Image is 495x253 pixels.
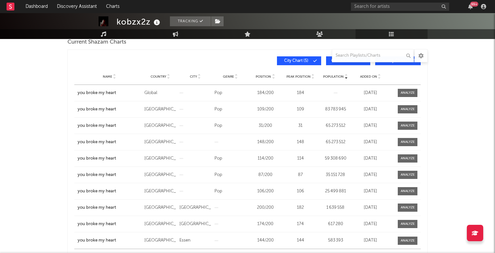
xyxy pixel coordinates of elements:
[78,172,141,178] a: you broke my heart
[78,139,141,146] a: you broke my heart
[78,221,141,227] a: you broke my heart
[144,188,176,195] div: [GEOGRAPHIC_DATA]
[151,75,166,79] span: Country
[179,237,211,244] div: Essen
[332,49,414,62] input: Search Playlists/Charts
[249,139,281,146] div: 148 / 200
[223,75,234,79] span: Genre
[144,172,176,178] div: [GEOGRAPHIC_DATA]
[78,155,141,162] a: you broke my heart
[468,4,473,9] button: 99+
[67,38,126,46] span: Current Shazam Charts
[214,155,246,162] div: Pop
[78,204,141,211] a: you broke my heart
[281,59,311,63] span: City Chart ( 5 )
[320,221,351,227] div: 617 280
[144,155,176,162] div: [GEOGRAPHIC_DATA]
[179,204,211,211] div: [GEOGRAPHIC_DATA]
[144,237,176,244] div: [GEOGRAPHIC_DATA]
[320,204,351,211] div: 1 639 558
[284,188,316,195] div: 106
[78,188,141,195] a: you broke my heart
[214,123,246,129] div: Pop
[144,221,176,227] div: [GEOGRAPHIC_DATA]
[249,188,281,195] div: 106 / 200
[355,221,386,227] div: [DATE]
[470,2,478,7] div: 99 +
[190,75,197,79] span: City
[351,3,449,11] input: Search for artists
[249,155,281,162] div: 114 / 200
[117,16,162,27] div: kobzx2z
[330,59,360,63] span: Genre Chart ( 6 )
[284,139,316,146] div: 148
[355,204,386,211] div: [DATE]
[214,90,246,96] div: Pop
[78,237,141,244] a: you broke my heart
[284,155,316,162] div: 114
[360,75,377,79] span: Added On
[320,172,351,178] div: 35 151 728
[320,139,351,146] div: 65 273 512
[320,237,351,244] div: 583 393
[214,188,246,195] div: Pop
[355,90,386,96] div: [DATE]
[323,75,344,79] span: Population
[320,155,351,162] div: 59 308 690
[284,237,316,244] div: 144
[320,188,351,195] div: 25 499 881
[249,204,281,211] div: 200 / 200
[277,56,321,65] button: City Chart(5)
[355,237,386,244] div: [DATE]
[249,123,281,129] div: 31 / 200
[103,75,112,79] span: Name
[78,106,141,113] a: you broke my heart
[179,221,211,227] div: [GEOGRAPHIC_DATA]
[249,106,281,113] div: 109 / 200
[144,204,176,211] div: [GEOGRAPHIC_DATA]
[256,75,271,79] span: Position
[144,90,176,96] div: Global
[144,106,176,113] div: [GEOGRAPHIC_DATA]
[144,139,176,146] div: [GEOGRAPHIC_DATA]
[355,106,386,113] div: [DATE]
[355,139,386,146] div: [DATE]
[284,204,316,211] div: 182
[214,106,246,113] div: Pop
[326,56,370,65] button: Genre Chart(6)
[170,16,211,26] button: Tracking
[144,123,176,129] div: [GEOGRAPHIC_DATA]
[284,123,316,129] div: 31
[284,172,316,178] div: 87
[320,123,351,129] div: 65 273 512
[355,155,386,162] div: [DATE]
[355,123,386,129] div: [DATE]
[284,221,316,227] div: 174
[249,221,281,227] div: 174 / 200
[355,172,386,178] div: [DATE]
[284,106,316,113] div: 109
[78,90,141,96] a: you broke my heart
[78,123,141,129] a: you broke my heart
[284,90,316,96] div: 184
[286,75,311,79] span: Peak Position
[249,172,281,178] div: 87 / 200
[249,237,281,244] div: 144 / 200
[320,106,351,113] div: 83 783 945
[355,188,386,195] div: [DATE]
[214,172,246,178] div: Pop
[249,90,281,96] div: 184 / 200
